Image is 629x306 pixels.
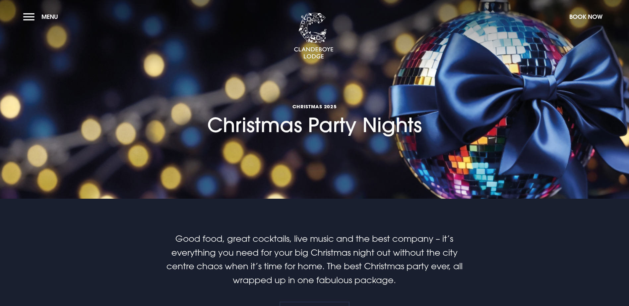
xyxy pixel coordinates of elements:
[294,13,334,59] img: Clandeboye Lodge
[207,65,422,136] h1: Christmas Party Nights
[41,13,58,21] span: Menu
[157,232,472,287] p: Good food, great cocktails, live music and the best company – it’s everything you need for your b...
[23,10,61,24] button: Menu
[207,103,422,110] span: Christmas 2025
[566,10,606,24] button: Book Now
